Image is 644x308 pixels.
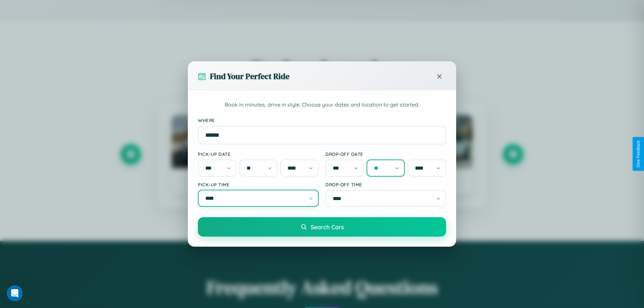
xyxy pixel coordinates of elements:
label: Where [198,117,446,123]
p: Book in minutes, drive in style. Choose your dates and location to get started. [198,101,446,109]
span: Search Cars [311,223,344,231]
h3: Find Your Perfect Ride [210,71,289,82]
label: Drop-off Date [325,151,446,157]
label: Pick-up Date [198,151,319,157]
label: Drop-off Time [325,182,446,187]
label: Pick-up Time [198,182,319,187]
button: Search Cars [198,217,446,237]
